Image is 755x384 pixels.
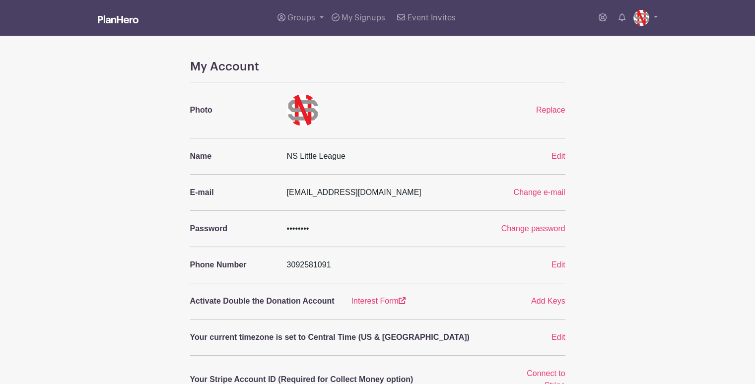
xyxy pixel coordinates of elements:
a: Activate Double the Donation Account [184,295,345,307]
div: NS Little League [281,150,507,162]
a: Edit [551,260,565,269]
p: Phone Number [190,259,275,271]
a: Change password [501,224,565,233]
p: Password [190,223,275,235]
img: logo_white-6c42ec7e38ccf1d336a20a19083b03d10ae64f83f12c07503d8b9e83406b4c7d.svg [98,15,138,23]
p: Your current timezone is set to Central Time (US & [GEOGRAPHIC_DATA]) [190,331,501,343]
a: Edit [551,333,565,341]
a: Edit [551,152,565,160]
a: Change e-mail [513,188,565,196]
div: [EMAIL_ADDRESS][DOMAIN_NAME] [281,187,475,198]
span: •••••••• [287,224,309,233]
p: Photo [190,104,275,116]
p: Activate Double the Donation Account [190,295,340,307]
a: Add Keys [531,297,565,305]
img: 5a14fba6741d3.webp [633,10,649,26]
a: Interest Form [351,297,406,305]
span: Groups [287,14,315,22]
a: Replace [536,106,565,114]
p: Name [190,150,275,162]
span: Event Invites [408,14,456,22]
span: My Signups [342,14,385,22]
img: 5a14fba6741d3.webp [287,94,319,126]
div: 3092581091 [281,259,507,271]
h4: My Account [190,60,565,74]
p: E-mail [190,187,275,198]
